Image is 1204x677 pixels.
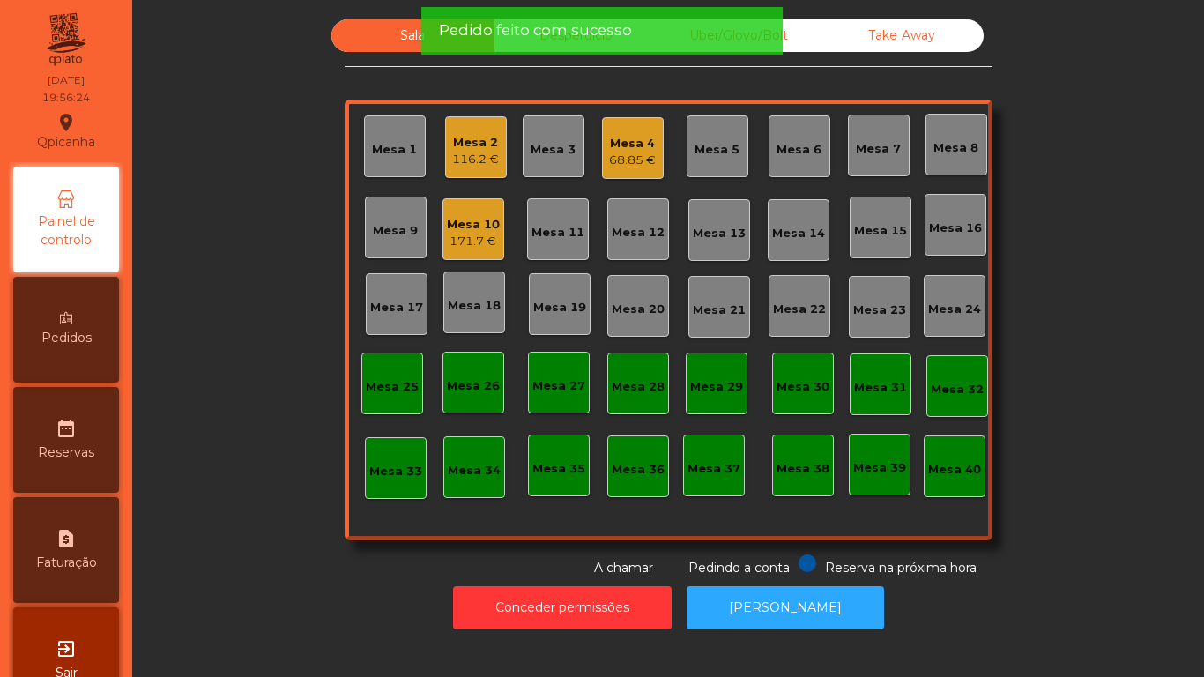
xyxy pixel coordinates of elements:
[453,586,672,629] button: Conceder permissões
[531,141,576,159] div: Mesa 3
[773,301,826,318] div: Mesa 22
[37,109,95,153] div: Qpicanha
[688,560,790,576] span: Pedindo a conta
[687,460,740,478] div: Mesa 37
[777,141,821,159] div: Mesa 6
[56,528,77,549] i: request_page
[772,225,825,242] div: Mesa 14
[369,463,422,480] div: Mesa 33
[41,329,92,347] span: Pedidos
[612,461,665,479] div: Mesa 36
[933,139,978,157] div: Mesa 8
[777,378,829,396] div: Mesa 30
[854,222,907,240] div: Mesa 15
[695,141,739,159] div: Mesa 5
[447,377,500,395] div: Mesa 26
[690,378,743,396] div: Mesa 29
[693,225,746,242] div: Mesa 13
[612,378,665,396] div: Mesa 28
[373,222,418,240] div: Mesa 9
[18,212,115,249] span: Painel de controlo
[612,224,665,242] div: Mesa 12
[531,224,584,242] div: Mesa 11
[854,379,907,397] div: Mesa 31
[370,299,423,316] div: Mesa 17
[825,560,977,576] span: Reserva na próxima hora
[447,216,500,234] div: Mesa 10
[687,586,884,629] button: [PERSON_NAME]
[448,297,501,315] div: Mesa 18
[56,638,77,659] i: exit_to_app
[609,135,656,153] div: Mesa 4
[532,460,585,478] div: Mesa 35
[56,112,77,133] i: location_on
[928,461,981,479] div: Mesa 40
[372,141,417,159] div: Mesa 1
[609,152,656,169] div: 68.85 €
[612,301,665,318] div: Mesa 20
[44,9,87,71] img: qpiato
[928,301,981,318] div: Mesa 24
[856,140,901,158] div: Mesa 7
[366,378,419,396] div: Mesa 25
[36,554,97,572] span: Faturação
[56,418,77,439] i: date_range
[777,460,829,478] div: Mesa 38
[448,462,501,480] div: Mesa 34
[853,301,906,319] div: Mesa 23
[38,443,94,462] span: Reservas
[447,233,500,250] div: 171.7 €
[439,19,632,41] span: Pedido feito com sucesso
[853,459,906,477] div: Mesa 39
[594,560,653,576] span: A chamar
[48,72,85,88] div: [DATE]
[533,299,586,316] div: Mesa 19
[929,219,982,237] div: Mesa 16
[452,134,499,152] div: Mesa 2
[693,301,746,319] div: Mesa 21
[42,90,90,106] div: 19:56:24
[452,151,499,168] div: 116.2 €
[532,377,585,395] div: Mesa 27
[931,381,984,398] div: Mesa 32
[821,19,984,52] div: Take Away
[331,19,494,52] div: Sala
